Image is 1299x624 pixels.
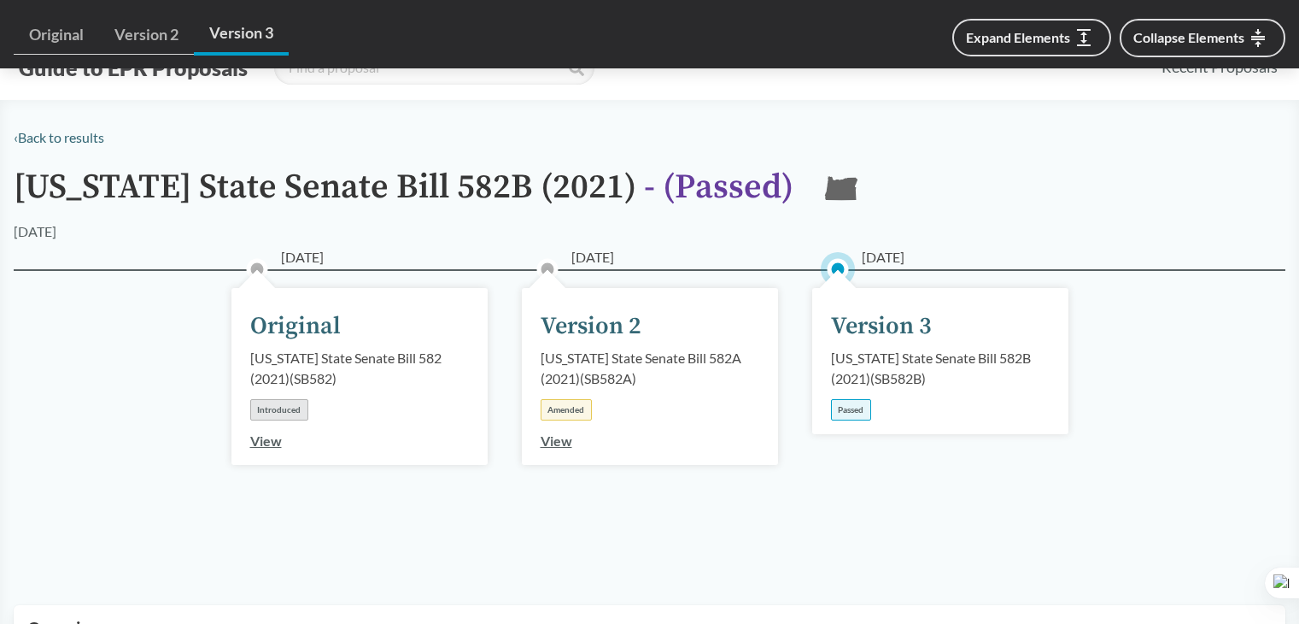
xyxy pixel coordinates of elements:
div: Amended [541,399,592,421]
div: [US_STATE] State Senate Bill 582 (2021) ( SB582 ) [250,348,469,389]
h1: [US_STATE] State Senate Bill 582B (2021) [14,168,793,221]
a: View [541,433,572,449]
button: Expand Elements [952,19,1111,56]
a: ‹Back to results [14,129,104,145]
span: [DATE] [571,247,614,268]
a: Version 2 [99,15,194,55]
a: Original [14,15,99,55]
div: [DATE] [14,221,56,242]
span: [DATE] [862,247,904,268]
div: Version 2 [541,309,641,344]
span: - ( Passed ) [644,166,793,209]
div: Original [250,309,341,344]
div: Introduced [250,399,308,421]
button: Collapse Elements [1120,19,1285,57]
div: Version 3 [831,309,932,344]
a: View [250,433,282,449]
div: Passed [831,399,871,421]
div: [US_STATE] State Senate Bill 582A (2021) ( SB582A ) [541,348,759,389]
a: Version 3 [194,14,289,56]
span: [DATE] [281,247,324,268]
div: [US_STATE] State Senate Bill 582B (2021) ( SB582B ) [831,348,1050,389]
